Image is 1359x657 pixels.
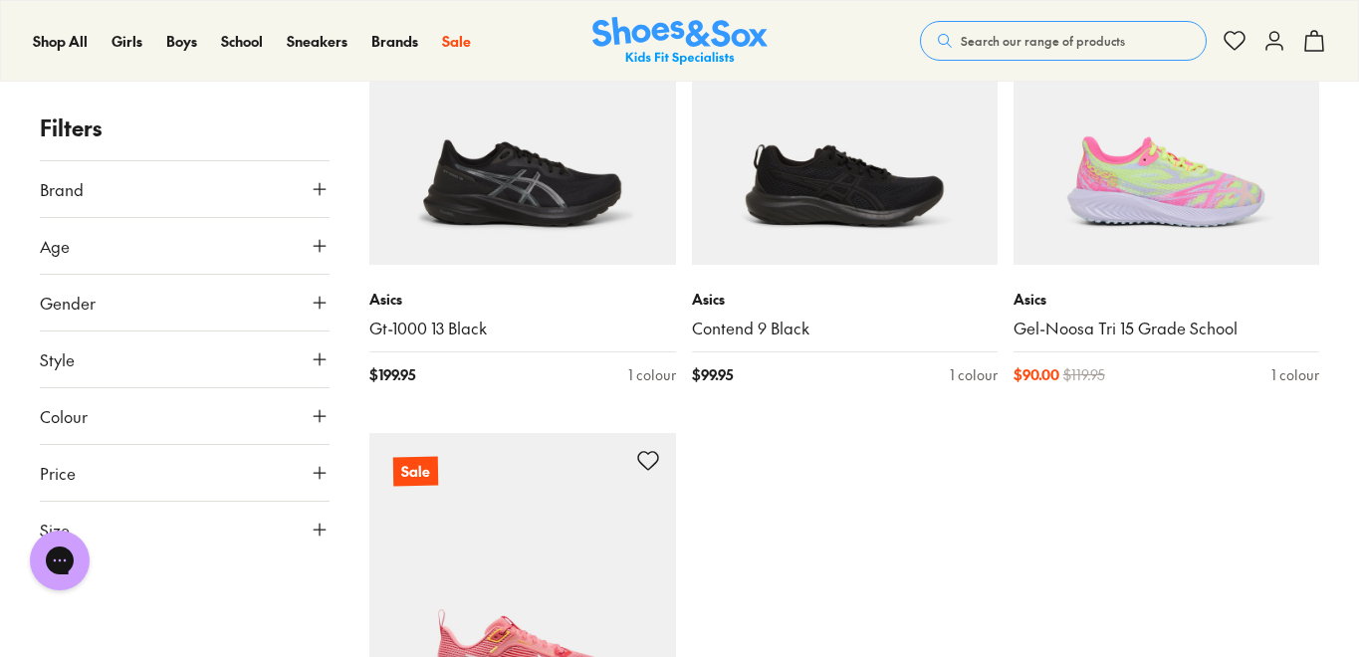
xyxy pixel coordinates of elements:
[592,17,768,66] a: Shoes & Sox
[371,31,418,51] span: Brands
[20,524,100,597] iframe: Gorgias live chat messenger
[40,177,84,201] span: Brand
[112,31,142,52] a: Girls
[371,31,418,52] a: Brands
[393,457,438,487] p: Sale
[592,17,768,66] img: SNS_Logo_Responsive.svg
[40,331,330,387] button: Style
[40,388,330,444] button: Colour
[166,31,197,51] span: Boys
[442,31,471,51] span: Sale
[40,111,330,144] p: Filters
[40,445,330,501] button: Price
[33,31,88,52] a: Shop All
[33,31,88,51] span: Shop All
[287,31,347,51] span: Sneakers
[221,31,263,51] span: School
[40,275,330,330] button: Gender
[442,31,471,52] a: Sale
[40,218,330,274] button: Age
[1271,364,1319,385] div: 1 colour
[692,364,733,385] span: $ 99.95
[950,364,998,385] div: 1 colour
[40,461,76,485] span: Price
[221,31,263,52] a: School
[1014,318,1319,339] a: Gel-Noosa Tri 15 Grade School
[1014,289,1319,310] p: Asics
[287,31,347,52] a: Sneakers
[628,364,676,385] div: 1 colour
[920,21,1207,61] button: Search our range of products
[369,318,675,339] a: Gt-1000 13 Black
[40,404,88,428] span: Colour
[40,502,330,557] button: Size
[40,518,70,542] span: Size
[166,31,197,52] a: Boys
[40,291,96,315] span: Gender
[40,234,70,258] span: Age
[112,31,142,51] span: Girls
[40,347,75,371] span: Style
[961,32,1125,50] span: Search our range of products
[1014,364,1059,385] span: $ 90.00
[692,318,998,339] a: Contend 9 Black
[692,289,998,310] p: Asics
[369,364,415,385] span: $ 199.95
[369,289,675,310] p: Asics
[1063,364,1105,385] span: $ 119.95
[40,161,330,217] button: Brand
